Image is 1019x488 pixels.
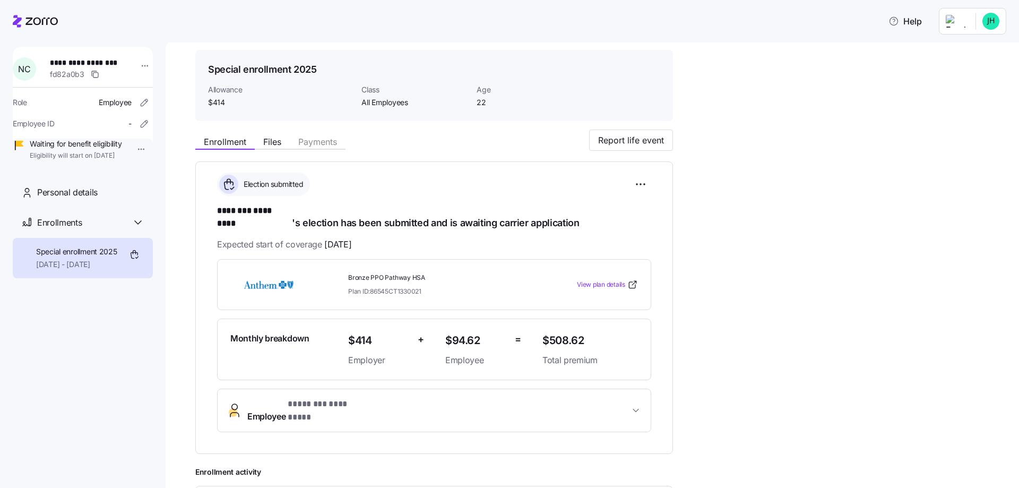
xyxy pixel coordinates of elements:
span: 22 [477,97,583,108]
span: Monthly breakdown [230,332,309,345]
span: Employee [445,354,506,367]
span: + [418,332,424,347]
span: All Employees [361,97,468,108]
span: Enrollment [204,138,246,146]
span: Employee ID [13,118,55,129]
span: Messages [88,358,125,365]
span: Role [13,97,27,108]
span: [DATE] [324,238,351,251]
div: What if I want help from an Enrollment Expert choosing a plan? [22,244,178,267]
span: fd82a0b3 [50,69,84,80]
span: Allowance [208,84,353,95]
span: $414 [208,97,353,108]
span: $414 [348,332,409,349]
span: Home [23,358,47,365]
span: Total premium [542,354,638,367]
span: Plan ID: 86545CT1330021 [348,287,421,296]
a: View plan details [577,279,638,290]
span: Special enrollment 2025 [36,246,117,257]
button: Help [880,11,930,32]
span: Eligibility will start on [DATE] [30,151,122,160]
span: View plan details [577,280,625,290]
div: How do I set up auto-pay? [22,225,178,236]
span: - [128,118,132,129]
div: What if I want help from an Enrollment Expert choosing a plan? [15,240,197,271]
div: What is [PERSON_NAME]’s smart plan selection platform? [22,275,178,297]
div: How do I set up auto-pay? [15,220,197,240]
span: N C [18,65,30,73]
span: Help [168,358,185,365]
span: Enrollments [37,216,82,229]
span: Files [263,138,281,146]
button: Report life event [589,130,673,151]
h1: Special enrollment 2025 [208,63,317,76]
img: 8c8e6c77ffa765d09eea4464d202a615 [982,13,999,30]
div: How do I know if my initial premium was paid, or if I am set up with autopay? [22,194,178,216]
span: Employee [99,97,132,108]
div: How do I know if my initial premium was paid, or if I am set up with autopay? [15,190,197,220]
div: Send us a message [11,125,202,154]
button: Messages [71,331,141,374]
span: Class [361,84,468,95]
img: Anthem [230,272,307,297]
img: logo [21,20,84,37]
div: What is [PERSON_NAME]’s smart plan selection platform? [15,271,197,302]
span: Employee [247,398,367,423]
div: Close [183,17,202,36]
span: $508.62 [542,332,638,349]
span: Employer [348,354,409,367]
span: Expected start of coverage [217,238,351,251]
div: Send us a message [22,134,177,145]
span: Personal details [37,186,98,199]
span: Search for help [22,169,86,181]
span: Bronze PPO Pathway HSA [348,273,534,282]
button: Help [142,331,212,374]
span: Report life event [598,134,664,147]
h1: 's election has been submitted and is awaiting carrier application [217,204,651,229]
p: How can we help? [21,93,191,112]
p: Hi [PERSON_NAME] [21,75,191,93]
span: $94.62 [445,332,506,349]
span: [DATE] - [DATE] [36,259,117,270]
span: Payments [298,138,337,146]
img: Employer logo [946,15,967,28]
span: Help [888,15,922,28]
span: Waiting for benefit eligibility [30,139,122,149]
span: Age [477,84,583,95]
span: = [515,332,521,347]
span: Election submitted [240,179,303,190]
button: Search for help [15,164,197,185]
span: Enrollment activity [195,467,673,477]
